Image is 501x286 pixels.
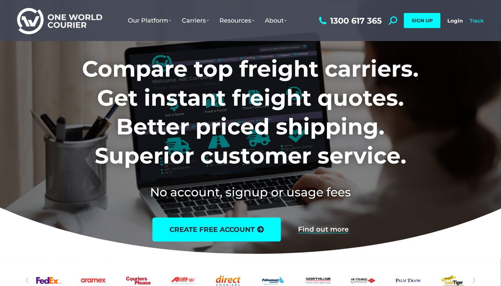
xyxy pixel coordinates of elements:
a: 1300 617 365 [317,16,382,25]
img: One World Courier [17,7,102,35]
span: About [265,17,287,24]
a: Login [447,17,463,24]
a: Resources [214,10,260,31]
a: Carriers [177,10,214,31]
a: SIGN UP [404,13,441,28]
span: SIGN UP [412,17,433,24]
h1: Compare top freight carriers. Get instant freight quotes. Better priced shipping. Superior custom... [37,54,464,170]
a: create free account [152,218,281,242]
a: Track [470,17,484,24]
a: Our Platform [123,10,177,31]
a: About [260,10,292,31]
a: Find out more [298,226,349,233]
span: Carriers [182,17,209,24]
span: Resources [219,17,255,24]
span: Our Platform [128,17,172,24]
h2: No account, signup or usage fees [37,184,464,200]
